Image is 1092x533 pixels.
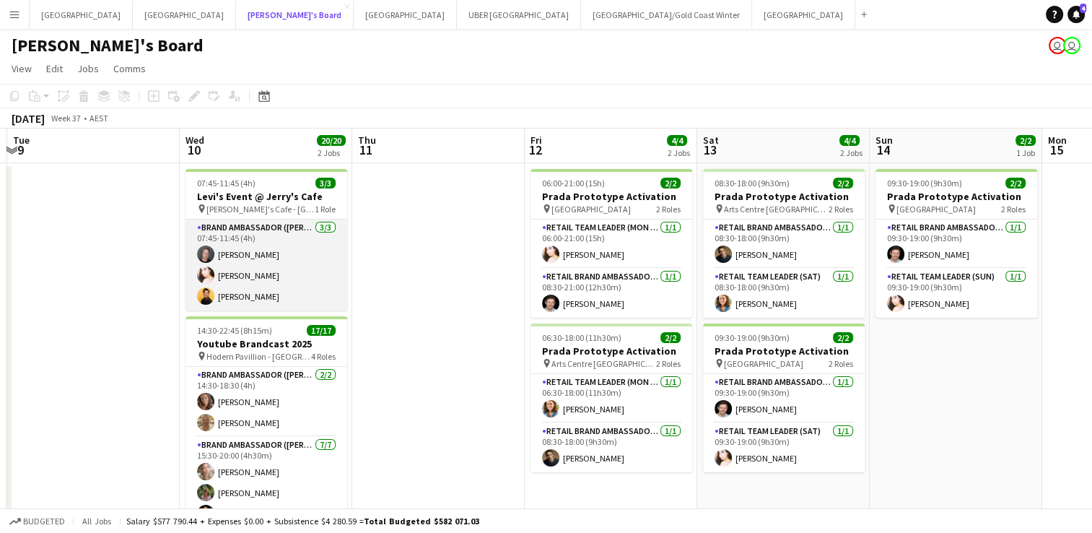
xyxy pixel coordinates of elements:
h3: Prada Prototype Activation [530,190,692,203]
button: Budgeted [7,513,67,529]
app-user-avatar: Tennille Moore [1049,37,1066,54]
h3: Prada Prototype Activation [703,344,865,357]
button: [GEOGRAPHIC_DATA] [354,1,457,29]
button: [GEOGRAPHIC_DATA]/Gold Coast Winter [581,1,752,29]
app-card-role: RETAIL Brand Ambassador (Mon - Fri)1/108:30-21:00 (12h30m)[PERSON_NAME] [530,269,692,318]
span: 12 [528,142,542,158]
h3: Prada Prototype Activation [703,190,865,203]
h3: Youtube Brandcast 2025 [185,337,347,350]
span: 3/3 [315,178,336,188]
span: 08:30-18:00 (9h30m) [715,178,790,188]
app-card-role: RETAIL Brand Ambassador ([DATE])1/109:30-19:00 (9h30m)[PERSON_NAME] [875,220,1037,269]
span: Sun [875,134,893,147]
span: 4 Roles [311,351,336,362]
app-card-role: Brand Ambassador ([PERSON_NAME])2/214:30-18:30 (4h)[PERSON_NAME][PERSON_NAME] [185,367,347,437]
span: Hodern Pavillion - [GEOGRAPHIC_DATA] [206,351,311,362]
app-card-role: RETAIL Team Leader (Sat)1/108:30-18:00 (9h30m)[PERSON_NAME] [703,269,865,318]
span: [PERSON_NAME]'s Cafe - [GEOGRAPHIC_DATA] [206,204,315,214]
span: 2/2 [833,178,853,188]
a: Jobs [71,59,105,78]
span: 17/17 [307,325,336,336]
span: 06:30-18:00 (11h30m) [542,332,621,343]
a: 4 [1067,6,1085,23]
app-job-card: 14:30-22:45 (8h15m)17/17Youtube Brandcast 2025 Hodern Pavillion - [GEOGRAPHIC_DATA]4 RolesBrand A... [185,316,347,530]
app-user-avatar: Tennille Moore [1063,37,1080,54]
span: 2/2 [660,332,681,343]
div: 1 Job [1016,147,1035,158]
div: 2 Jobs [840,147,862,158]
span: 11 [356,142,376,158]
span: Week 37 [48,113,84,123]
span: Total Budgeted $582 071.03 [364,516,479,526]
span: Arts Centre [GEOGRAPHIC_DATA] [551,358,656,369]
div: AEST [89,113,108,123]
app-card-role: RETAIL Brand Ambassador (Mon - Fri)1/108:30-18:00 (9h30m)[PERSON_NAME] [530,423,692,472]
span: All jobs [79,516,114,526]
span: [GEOGRAPHIC_DATA] [896,204,976,214]
div: 2 Jobs [668,147,690,158]
a: View [6,59,38,78]
app-card-role: RETAIL Brand Ambassador ([DATE])1/109:30-19:00 (9h30m)[PERSON_NAME] [703,374,865,423]
span: Mon [1048,134,1067,147]
span: Tue [13,134,30,147]
span: Budgeted [23,516,65,526]
app-job-card: 06:30-18:00 (11h30m)2/2Prada Prototype Activation Arts Centre [GEOGRAPHIC_DATA]2 RolesRETAIL Team... [530,324,692,472]
app-card-role: RETAIL Team Leader (Mon - Fri)1/106:30-18:00 (11h30m)[PERSON_NAME] [530,374,692,423]
span: 15 [1046,142,1067,158]
span: Edit [46,62,63,75]
a: Comms [108,59,152,78]
span: [GEOGRAPHIC_DATA] [551,204,631,214]
span: 2/2 [660,178,681,188]
app-card-role: RETAIL Team Leader (Mon - Fri)1/106:00-21:00 (15h)[PERSON_NAME] [530,220,692,269]
span: 4 [1080,4,1086,13]
button: [GEOGRAPHIC_DATA] [30,1,133,29]
div: [DATE] [12,111,45,126]
button: UBER [GEOGRAPHIC_DATA] [457,1,581,29]
span: 2/2 [1015,135,1036,146]
span: 14 [873,142,893,158]
app-card-role: Brand Ambassador ([PERSON_NAME])3/307:45-11:45 (4h)[PERSON_NAME][PERSON_NAME][PERSON_NAME] [185,220,347,311]
span: 2/2 [1005,178,1026,188]
h1: [PERSON_NAME]'s Board [12,35,204,56]
span: Arts Centre [GEOGRAPHIC_DATA] [724,204,829,214]
span: 20/20 [317,135,346,146]
span: 09:30-19:00 (9h30m) [887,178,962,188]
span: Fri [530,134,542,147]
app-job-card: 07:45-11:45 (4h)3/3Levi's Event @ Jerry's Cafe [PERSON_NAME]'s Cafe - [GEOGRAPHIC_DATA]1 RoleBran... [185,169,347,311]
app-card-role: RETAIL Brand Ambassador ([DATE])1/108:30-18:00 (9h30m)[PERSON_NAME] [703,220,865,269]
span: 10 [183,142,204,158]
div: 09:30-19:00 (9h30m)2/2Prada Prototype Activation [GEOGRAPHIC_DATA]2 RolesRETAIL Brand Ambassador ... [703,324,865,472]
span: 2 Roles [829,358,853,369]
span: 09:30-19:00 (9h30m) [715,332,790,343]
h3: Prada Prototype Activation [875,190,1037,203]
span: Thu [358,134,376,147]
button: [GEOGRAPHIC_DATA] [133,1,236,29]
span: Wed [185,134,204,147]
span: 07:45-11:45 (4h) [197,178,255,188]
h3: Prada Prototype Activation [530,344,692,357]
span: 2 Roles [1001,204,1026,214]
app-card-role: RETAIL Team Leader (Sat)1/109:30-19:00 (9h30m)[PERSON_NAME] [703,423,865,472]
span: 4/4 [839,135,860,146]
span: 2/2 [833,332,853,343]
a: Edit [40,59,69,78]
app-job-card: 06:00-21:00 (15h)2/2Prada Prototype Activation [GEOGRAPHIC_DATA]2 RolesRETAIL Team Leader (Mon - ... [530,169,692,318]
span: Jobs [77,62,99,75]
span: 1 Role [315,204,336,214]
button: [PERSON_NAME]'s Board [236,1,354,29]
span: Sat [703,134,719,147]
app-card-role: RETAIL Team Leader (Sun)1/109:30-19:00 (9h30m)[PERSON_NAME] [875,269,1037,318]
app-job-card: 09:30-19:00 (9h30m)2/2Prada Prototype Activation [GEOGRAPHIC_DATA]2 RolesRETAIL Brand Ambassador ... [875,169,1037,318]
span: 06:00-21:00 (15h) [542,178,605,188]
span: 2 Roles [656,358,681,369]
div: 2 Jobs [318,147,345,158]
span: 13 [701,142,719,158]
button: [GEOGRAPHIC_DATA] [752,1,855,29]
app-job-card: 08:30-18:00 (9h30m)2/2Prada Prototype Activation Arts Centre [GEOGRAPHIC_DATA]2 RolesRETAIL Brand... [703,169,865,318]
